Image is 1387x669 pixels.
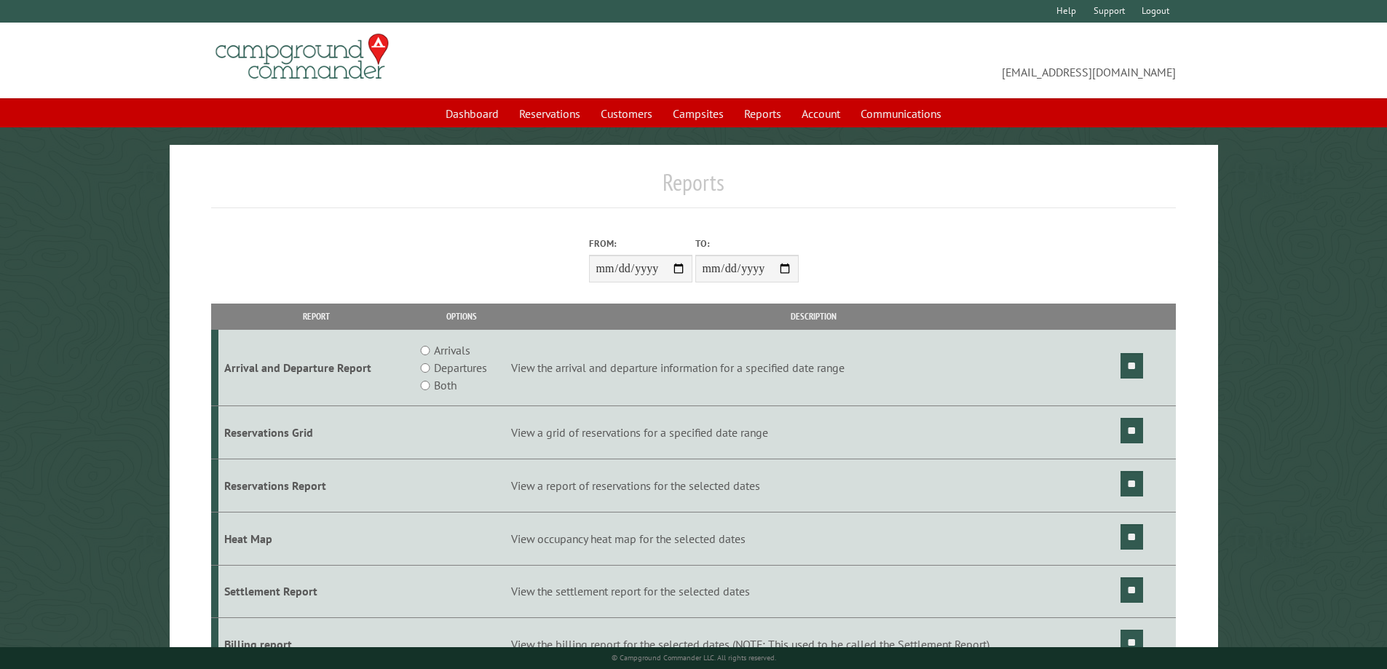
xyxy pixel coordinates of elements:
[509,459,1118,512] td: View a report of reservations for the selected dates
[509,512,1118,565] td: View occupancy heat map for the selected dates
[695,237,799,250] label: To:
[793,100,849,127] a: Account
[414,304,508,329] th: Options
[218,330,414,406] td: Arrival and Departure Report
[664,100,732,127] a: Campsites
[592,100,661,127] a: Customers
[589,237,692,250] label: From:
[852,100,950,127] a: Communications
[211,168,1177,208] h1: Reports
[218,459,414,512] td: Reservations Report
[509,304,1118,329] th: Description
[510,100,589,127] a: Reservations
[211,28,393,85] img: Campground Commander
[434,359,487,376] label: Departures
[218,565,414,618] td: Settlement Report
[509,330,1118,406] td: View the arrival and departure information for a specified date range
[218,406,414,459] td: Reservations Grid
[434,341,470,359] label: Arrivals
[218,512,414,565] td: Heat Map
[694,40,1177,81] span: [EMAIL_ADDRESS][DOMAIN_NAME]
[437,100,507,127] a: Dashboard
[509,565,1118,618] td: View the settlement report for the selected dates
[218,304,414,329] th: Report
[434,376,457,394] label: Both
[509,406,1118,459] td: View a grid of reservations for a specified date range
[612,653,776,662] small: © Campground Commander LLC. All rights reserved.
[735,100,790,127] a: Reports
